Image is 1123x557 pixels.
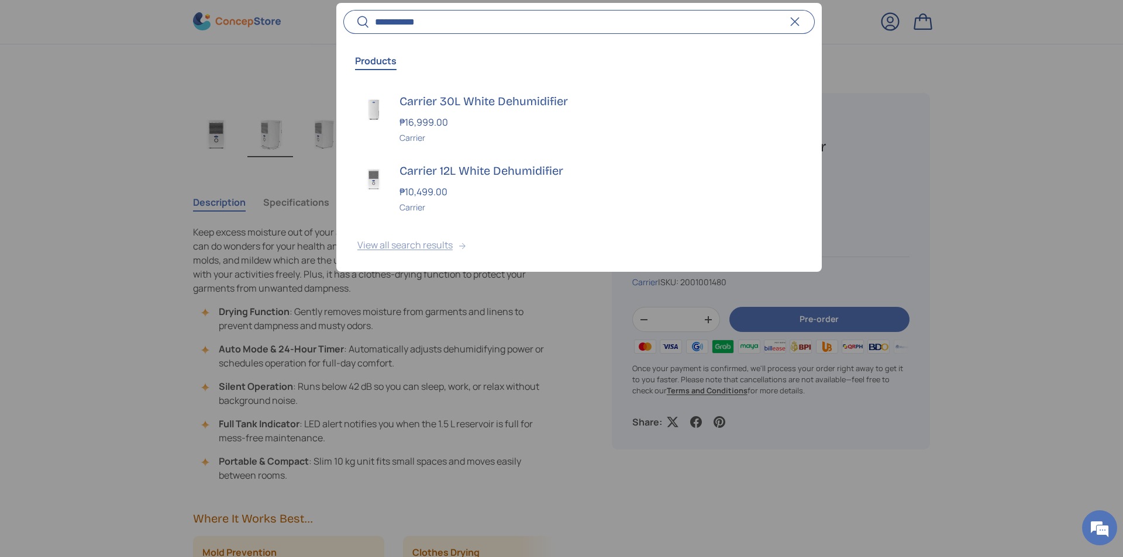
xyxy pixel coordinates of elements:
span: We're online! [68,147,161,265]
a: carrier-dehumidifier-30-liter-full-view-concepstore Carrier 30L White Dehumidifier ₱16,999.00 Car... [336,84,822,153]
strong: ₱10,499.00 [399,185,450,198]
div: Chat with us now [61,65,197,81]
div: Carrier [399,132,801,144]
h3: Carrier 12L White Dehumidifier [399,162,801,179]
button: Products [355,47,397,74]
img: carrier-dehumidifier-12-liter-full-view-concepstore [357,162,390,195]
textarea: Type your message and hit 'Enter' [6,319,223,360]
strong: ₱16,999.00 [399,116,451,129]
button: View all search results [336,223,822,272]
h3: Carrier 30L White Dehumidifier [399,93,801,109]
img: carrier-dehumidifier-30-liter-full-view-concepstore [357,93,390,126]
a: carrier-dehumidifier-12-liter-full-view-concepstore Carrier 12L White Dehumidifier ₱10,499.00 Car... [336,153,822,223]
div: Carrier [399,201,801,213]
div: Minimize live chat window [192,6,220,34]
